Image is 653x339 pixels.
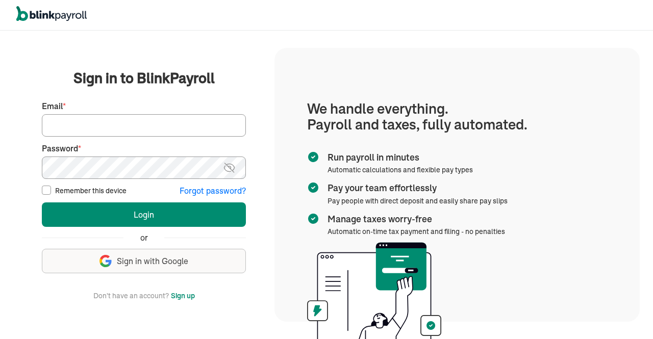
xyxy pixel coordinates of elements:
span: Don't have an account? [93,290,169,302]
span: Sign in to BlinkPayroll [73,68,215,88]
span: or [140,232,148,244]
span: Manage taxes worry-free [328,213,501,226]
span: Automatic on-time tax payment and filing - no penalties [328,227,505,236]
span: Sign in with Google [117,255,188,267]
button: Sign in with Google [42,249,246,273]
label: Remember this device [55,186,127,196]
img: google [99,255,112,267]
iframe: Chat Widget [483,229,653,339]
button: Forgot password? [180,185,246,197]
label: Password [42,143,246,154]
button: Login [42,202,246,227]
span: Pay your team effortlessly [328,181,504,195]
img: eye [223,162,236,174]
input: Your email address [42,114,246,137]
span: Pay people with direct deposit and easily share pay slips [328,196,508,205]
img: checkmark [307,213,319,225]
span: Automatic calculations and flexible pay types [328,165,473,174]
button: Sign up [171,290,195,302]
h1: We handle everything. Payroll and taxes, fully automated. [307,101,607,133]
span: Run payroll in minutes [328,151,469,164]
label: Email [42,100,246,112]
img: checkmark [307,181,319,194]
img: logo [16,6,87,21]
img: checkmark [307,151,319,163]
